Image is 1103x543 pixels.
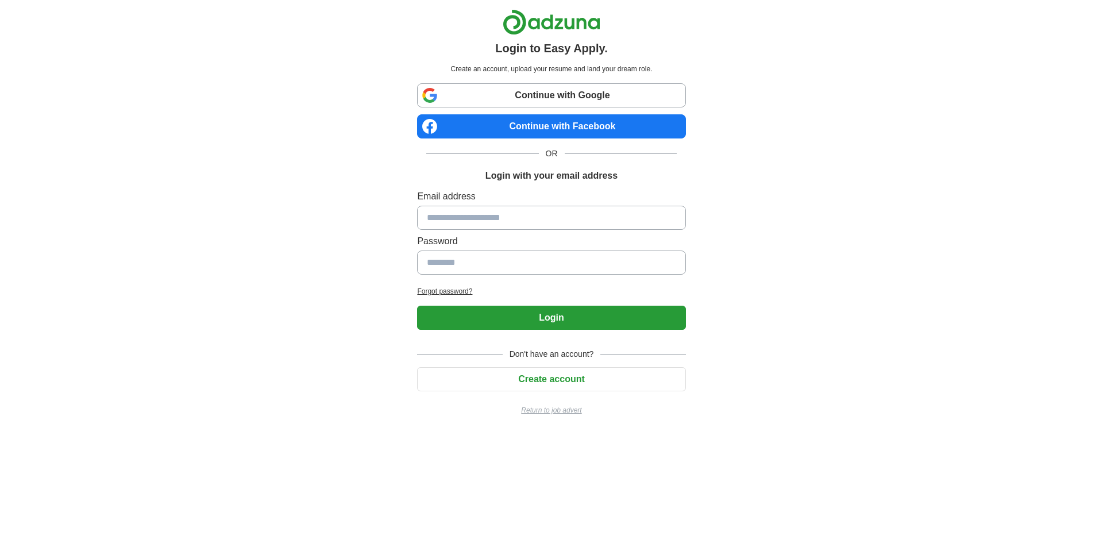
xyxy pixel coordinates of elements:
[485,169,618,183] h1: Login with your email address
[417,83,685,107] a: Continue with Google
[417,367,685,391] button: Create account
[417,306,685,330] button: Login
[495,40,608,57] h1: Login to Easy Apply.
[503,9,600,35] img: Adzuna logo
[417,405,685,415] a: Return to job advert
[503,348,601,360] span: Don't have an account?
[417,234,685,248] label: Password
[539,148,565,160] span: OR
[417,190,685,203] label: Email address
[417,374,685,384] a: Create account
[417,286,685,296] a: Forgot password?
[417,114,685,138] a: Continue with Facebook
[419,64,683,74] p: Create an account, upload your resume and land your dream role.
